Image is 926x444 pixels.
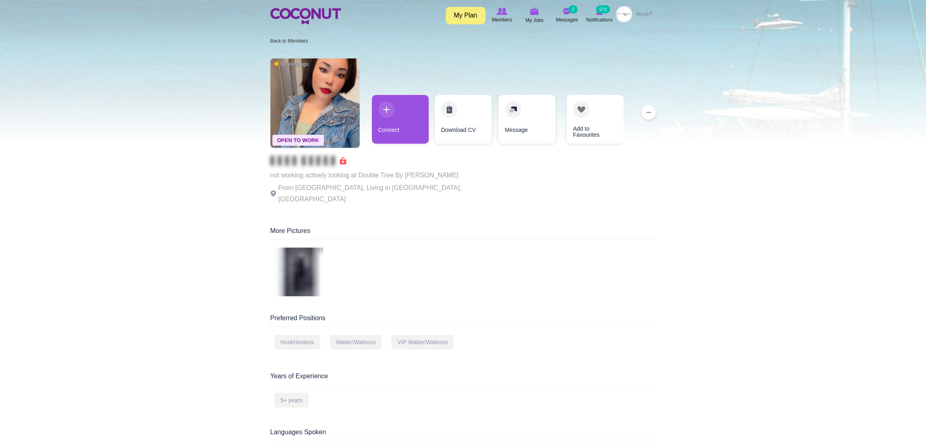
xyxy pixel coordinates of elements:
a: My Plan [446,7,486,24]
a: Add to Favourites [567,95,624,144]
a: العربية [632,6,656,22]
a: Messages Messages 2 [551,6,583,25]
p: From [GEOGRAPHIC_DATA], Living in [GEOGRAPHIC_DATA], [GEOGRAPHIC_DATA] [270,182,494,205]
div: 1 / 4 [372,95,429,148]
span: Open To Work [272,135,324,146]
div: 4 / 4 [561,95,617,148]
span: 14 hours ago [274,61,309,68]
span: Members [492,16,512,24]
a: Back to Members [270,38,308,44]
div: Languages Spoken [270,428,656,441]
img: My Jobs [530,8,539,15]
a: My Jobs My Jobs [518,6,551,25]
a: Download CV [435,95,492,144]
a: Notifications Notifications 572 [583,6,616,25]
img: Home [270,8,341,24]
p: not working actively looking at Double Tree By [PERSON_NAME] [270,170,494,181]
div: 3 / 4 [498,95,555,148]
small: 2 [568,5,577,13]
a: Message [499,95,555,144]
img: Browse Members [496,8,507,15]
div: More Pictures [270,226,656,239]
button: ... [641,105,656,120]
span: Connect to Unlock the Profile [270,157,346,165]
div: Years of Experience [270,372,656,385]
div: Host/Hostess [274,335,320,349]
div: VIP Waiter/Waitress [391,335,454,349]
div: 5+ years [274,393,309,407]
a: Browse Members Members [486,6,518,25]
span: Notifications [586,16,613,24]
span: Messages [556,16,578,24]
img: Notifications [596,8,603,15]
div: 2 / 4 [435,95,492,148]
div: Waiter/Waitress [330,335,382,349]
small: 572 [596,5,610,13]
a: Connect [372,95,429,144]
span: My Jobs [525,16,544,24]
div: Preferred Positions [270,314,656,327]
img: Messages [563,8,571,15]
